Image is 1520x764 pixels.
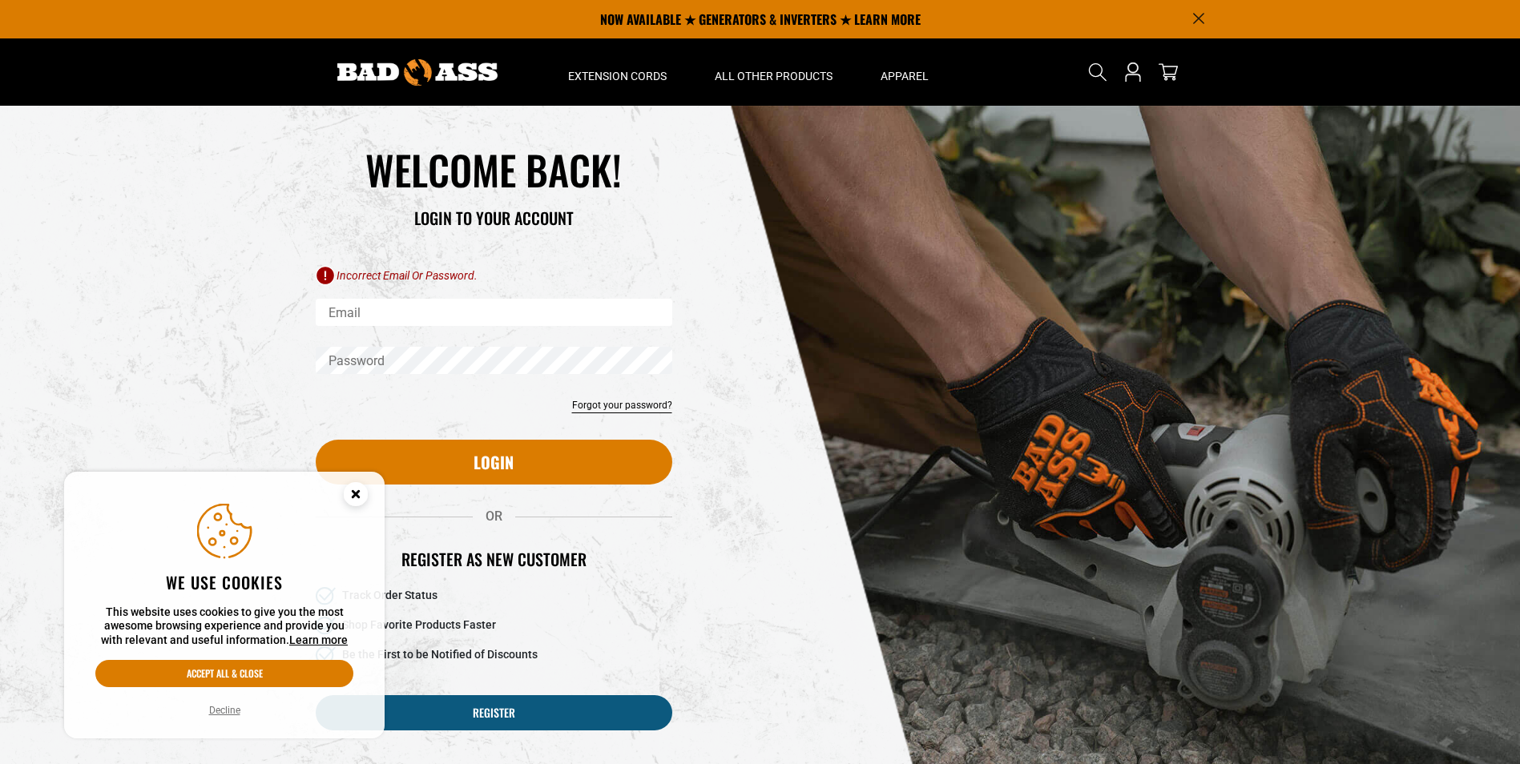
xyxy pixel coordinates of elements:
span: All Other Products [715,69,833,83]
p: This website uses cookies to give you the most awesome browsing experience and provide you with r... [95,605,353,648]
button: Login [316,440,672,485]
h2: We use cookies [95,572,353,593]
li: Track Order Status [316,587,672,605]
summary: Search [1085,59,1111,85]
h3: LOGIN TO YOUR ACCOUNT [316,207,672,228]
a: Forgot your password? [572,398,672,412]
button: Accept all & close [95,660,353,687]
span: OR [473,509,515,524]
li: Shop Favorite Products Faster [316,617,672,635]
img: Bad Ass Extension Cords [337,59,498,86]
span: Apparel [881,69,929,83]
a: Register [316,695,672,730]
h1: WELCOME BACK! [316,144,672,195]
summary: Apparel [857,38,953,106]
summary: All Other Products [691,38,857,106]
li: Incorrect email or password. [316,267,672,286]
h2: Register as new customer [316,549,672,569]
summary: Extension Cords [544,38,691,106]
a: Learn more [289,633,348,646]
li: Be the First to be Notified of Discounts [316,646,672,665]
aside: Cookie Consent [64,472,385,739]
span: Extension Cords [568,69,667,83]
button: Decline [204,702,245,718]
